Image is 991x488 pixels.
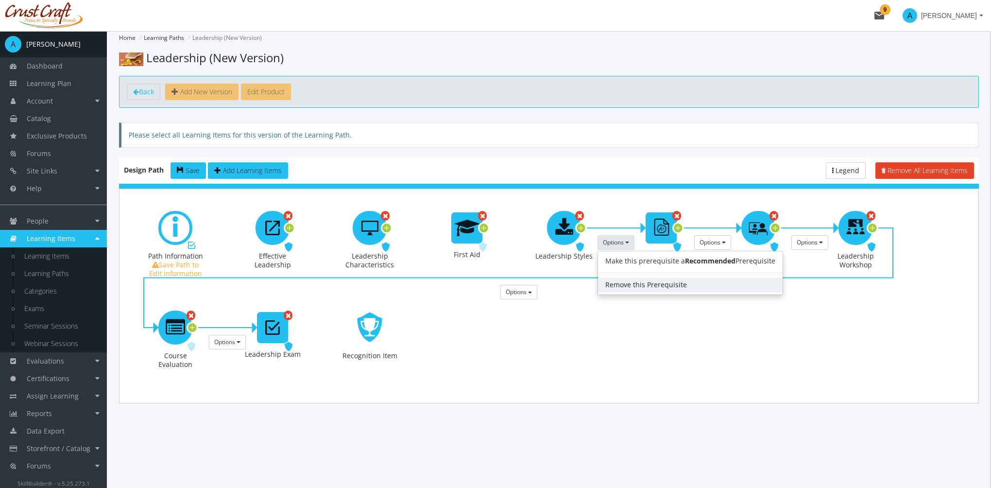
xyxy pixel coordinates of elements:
div: Leadership Exam [243,350,302,359]
span: Site Links [27,166,57,175]
span: Forums [27,149,51,158]
button: Options [598,235,634,250]
div: First Aid [438,250,496,259]
span: Learning Items [27,234,75,243]
ul: Options [598,251,783,295]
span: [PERSON_NAME] [921,7,977,24]
a: Home [119,34,136,42]
mat-icon: mail [873,10,885,21]
div: Leadership Characteristics [341,252,399,269]
span: A [5,36,21,52]
span: Options [506,288,527,296]
span: Please select all Learning Items for this version of the Learning Path. [129,130,352,139]
span: Certifications [27,374,69,383]
div: Leadership Styles [535,252,593,261]
a: Make this prerequisite a Prerequisite [598,254,783,268]
span: People [27,216,49,226]
span: Options [797,238,818,246]
a: Learning Paths [144,34,184,42]
span: Forums [27,461,51,471]
div: Leadership Workshop [826,252,885,269]
b: Recommended [685,256,735,265]
a: Remove this Prerequisite [598,278,783,292]
span: Learning Plan [27,79,71,88]
a: Categories [15,282,107,300]
span: Data Export [27,426,65,436]
button: Save [171,162,206,179]
div: Save Path to Edit Information [146,261,205,278]
span: Evaluations [27,356,64,366]
li: Leadership (New Version) [186,31,262,45]
span: Leadership (New Version) [146,50,284,66]
span: A [903,8,917,23]
span: Reports [27,409,52,418]
div: Course Evaluation [146,351,205,369]
button: Options [694,235,731,250]
a: Seminar Sessions [15,317,107,335]
div: [PERSON_NAME] [26,39,81,49]
div: Recognition Item [341,351,399,360]
a: Back [127,84,160,100]
span: Remove All Learning Items [888,166,968,175]
span: Dashboard [27,61,63,70]
img: pathPicture.png [119,52,143,66]
span: Add Learning Items [223,166,282,175]
button: Options [791,235,828,250]
button: Remove All Learning Items [875,162,974,179]
span: Options [603,238,624,246]
span: Save [186,166,200,175]
span: Storefront / Catalog [27,444,90,453]
span: Exclusive Products [27,131,87,140]
a: Learning Items [15,247,107,265]
div: Effective Leadership [243,252,302,269]
button: Options [500,285,537,299]
button: Edit Product [241,84,291,100]
div: Path Information [146,252,205,261]
a: Exams [15,300,107,317]
a: Webinar Sessions [15,335,107,352]
span: Catalog [27,114,51,123]
a: Learning Paths [15,265,107,282]
strong: Design Path [124,165,164,174]
button: Add Learning Items [208,162,288,179]
span: Assign Learning [27,391,79,401]
button: Legend [826,162,866,179]
span: Help [27,184,42,193]
span: Add New Version [180,87,232,96]
small: SkillBuilder® - v.5.25.273.1 [17,479,90,487]
span: Options [214,338,235,346]
span: Legend [836,166,859,175]
span: Account [27,96,53,105]
span: Back [139,87,154,96]
button: Add New Version [165,84,239,100]
button: Options [209,335,246,349]
span: Options [700,238,720,246]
